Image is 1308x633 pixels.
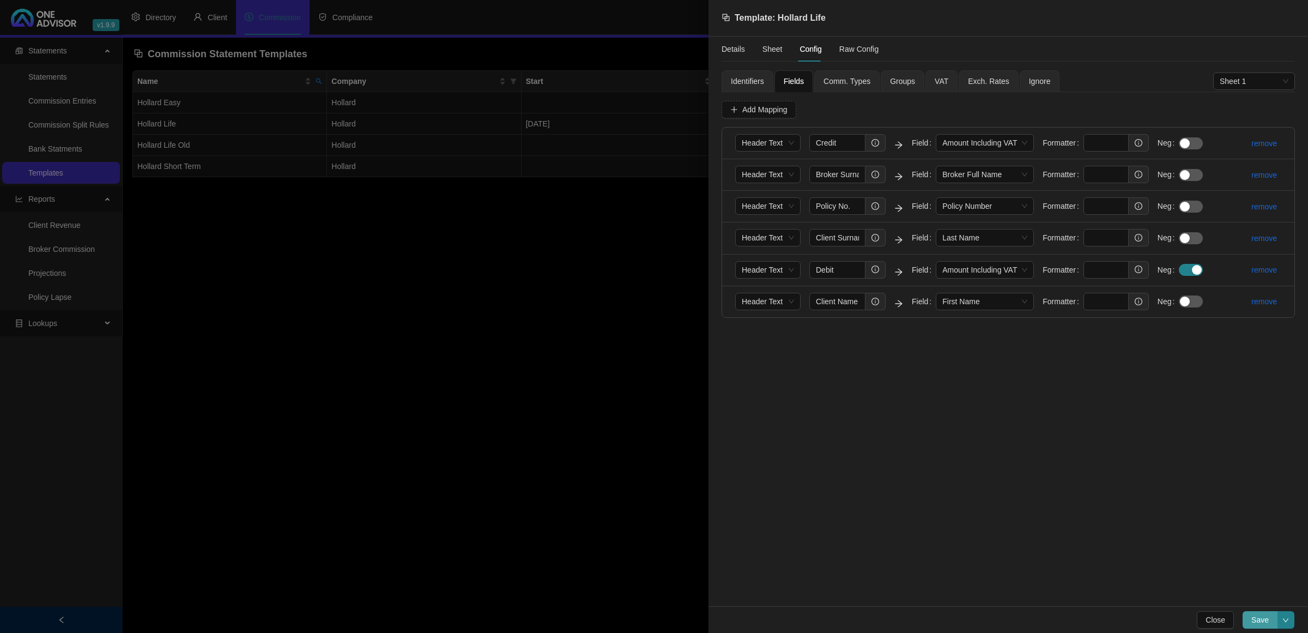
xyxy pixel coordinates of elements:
span: Amount Including VAT [942,262,1027,278]
label: Field [912,293,936,310]
span: Comm. Types [823,77,870,85]
span: Broker Full Name [942,166,1027,183]
span: info-circle [871,202,879,210]
label: Field [912,229,936,246]
a: remove [1251,297,1277,306]
span: Exch. Rates [968,77,1009,85]
span: Header Text [742,230,794,246]
span: Policy Number [942,198,1027,214]
span: info-circle [1135,266,1142,273]
span: arrow-right [894,172,903,181]
label: Neg [1158,229,1179,246]
span: Header Text [742,262,794,278]
a: remove [1251,266,1277,274]
span: Ignore [1029,77,1051,85]
span: block [722,13,730,22]
span: Header Text [742,166,794,183]
label: Neg [1158,166,1179,183]
label: Formatter [1043,166,1083,183]
label: Formatter [1043,134,1083,152]
a: remove [1251,202,1277,211]
span: info-circle [1135,298,1142,305]
span: Header Text [742,135,794,151]
label: Neg [1158,197,1179,215]
span: Sheet [762,45,783,53]
span: Identifiers [731,77,764,85]
span: Fields [784,77,804,85]
span: Close [1206,614,1225,626]
label: Neg [1158,261,1179,279]
span: Template: Hollard Life [735,13,826,22]
span: Save [1251,614,1269,626]
label: Field [912,261,936,279]
span: down [1282,617,1289,624]
span: arrow-right [894,236,903,244]
span: arrow-right [894,141,903,149]
span: info-circle [1135,171,1142,178]
span: info-circle [1135,234,1142,242]
div: Raw Config [839,43,879,55]
button: Add Mapping [722,101,796,118]
a: remove [1251,171,1277,179]
span: arrow-right [894,299,903,308]
div: Details [722,43,745,55]
span: plus [730,106,738,113]
label: Neg [1158,293,1179,310]
label: Field [912,166,936,183]
span: info-circle [871,298,879,305]
span: Config [800,45,821,53]
span: info-circle [871,266,879,273]
span: arrow-right [894,268,903,276]
a: remove [1251,234,1277,243]
label: Neg [1158,134,1179,152]
span: VAT [935,77,948,85]
span: Groups [890,77,915,85]
label: Formatter [1043,261,1083,279]
span: info-circle [871,171,879,178]
span: info-circle [871,139,879,147]
span: First Name [942,293,1027,310]
span: info-circle [1135,202,1142,210]
span: info-circle [1135,139,1142,147]
span: info-circle [871,234,879,242]
label: Field [912,197,936,215]
a: remove [1251,139,1277,148]
span: Sheet 1 [1220,73,1288,89]
span: arrow-right [894,204,903,213]
label: Formatter [1043,197,1083,215]
span: Header Text [742,293,794,310]
button: Save [1243,611,1277,629]
span: Amount Including VAT [942,135,1027,151]
span: Last Name [942,230,1027,246]
span: Header Text [742,198,794,214]
label: Formatter [1043,293,1083,310]
label: Formatter [1043,229,1083,246]
span: Add Mapping [742,104,788,116]
button: Close [1197,611,1234,629]
label: Field [912,134,936,152]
